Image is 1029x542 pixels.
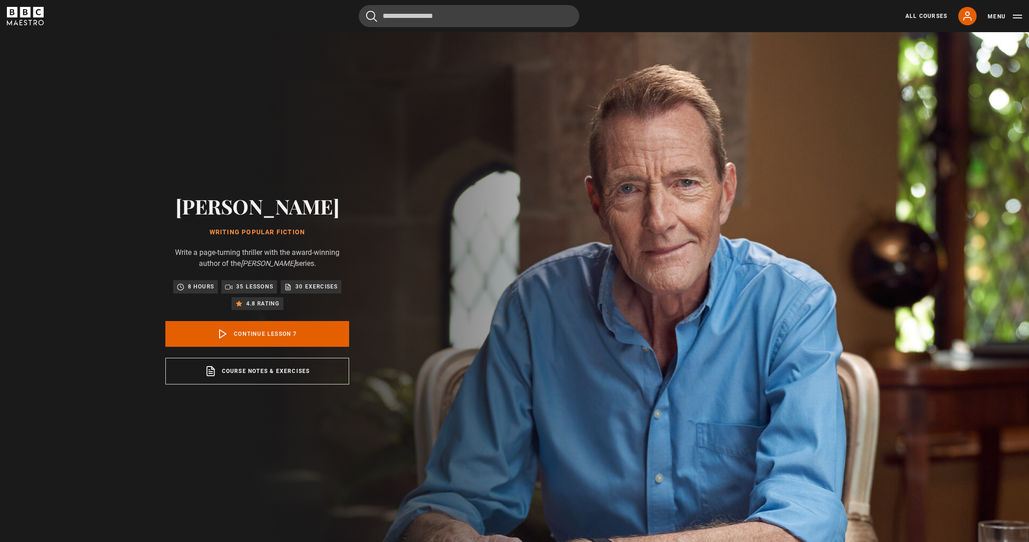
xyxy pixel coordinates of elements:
[165,247,349,269] p: Write a page-turning thriller with the award-winning author of the series.
[366,11,377,22] button: Submit the search query
[988,12,1022,21] button: Toggle navigation
[905,12,947,20] a: All Courses
[165,229,349,236] h1: Writing Popular Fiction
[165,358,349,384] a: Course notes & exercises
[241,259,295,268] i: [PERSON_NAME]
[359,5,579,27] input: Search
[165,194,349,218] h2: [PERSON_NAME]
[188,282,214,291] p: 8 hours
[236,282,273,291] p: 35 lessons
[246,299,280,308] p: 4.8 rating
[165,321,349,347] a: Continue lesson 7
[7,7,44,25] svg: BBC Maestro
[295,282,338,291] p: 30 exercises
